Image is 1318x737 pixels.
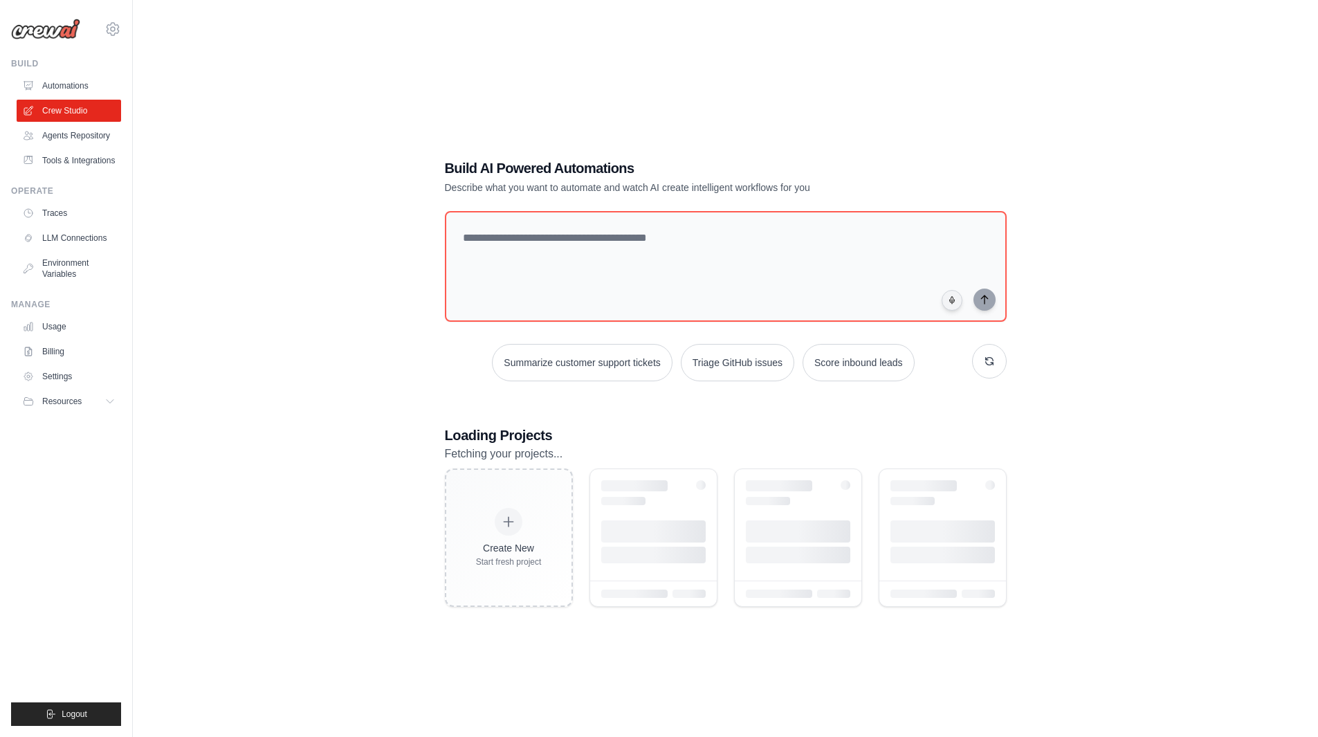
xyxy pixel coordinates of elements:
[492,344,672,381] button: Summarize customer support tickets
[17,100,121,122] a: Crew Studio
[17,390,121,412] button: Resources
[445,181,910,194] p: Describe what you want to automate and watch AI create intelligent workflows for you
[445,445,1007,463] p: Fetching your projects...
[17,125,121,147] a: Agents Repository
[17,202,121,224] a: Traces
[11,702,121,726] button: Logout
[17,340,121,363] a: Billing
[476,541,542,555] div: Create New
[17,227,121,249] a: LLM Connections
[17,316,121,338] a: Usage
[17,75,121,97] a: Automations
[445,426,1007,445] h3: Loading Projects
[42,396,82,407] span: Resources
[17,365,121,388] a: Settings
[17,149,121,172] a: Tools & Integrations
[11,19,80,39] img: Logo
[803,344,915,381] button: Score inbound leads
[445,158,910,178] h1: Build AI Powered Automations
[476,556,542,567] div: Start fresh project
[681,344,794,381] button: Triage GitHub issues
[11,185,121,197] div: Operate
[942,290,962,311] button: Click to speak your automation idea
[972,344,1007,379] button: Get new suggestions
[17,252,121,285] a: Environment Variables
[62,709,87,720] span: Logout
[11,299,121,310] div: Manage
[11,58,121,69] div: Build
